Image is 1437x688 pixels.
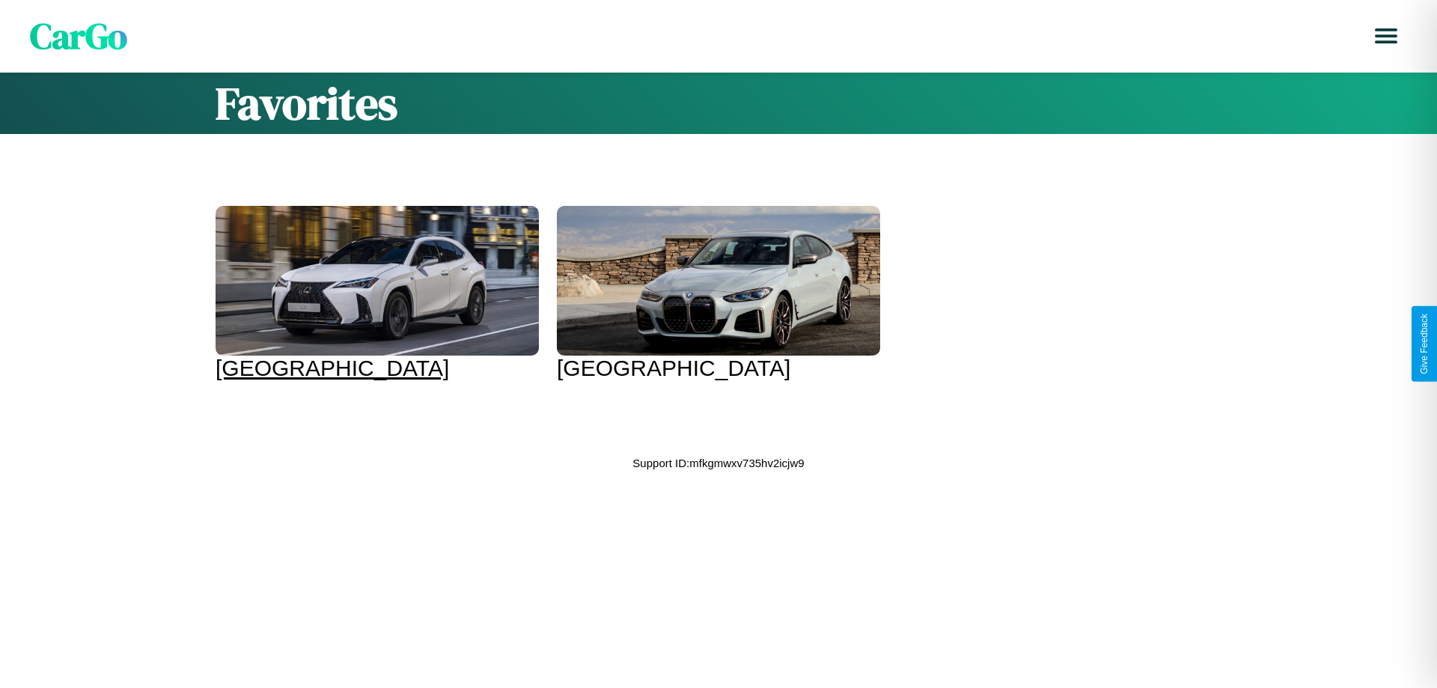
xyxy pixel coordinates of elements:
div: [GEOGRAPHIC_DATA] [216,356,539,381]
h1: Favorites [216,73,1221,134]
div: [GEOGRAPHIC_DATA] [557,356,880,381]
div: Give Feedback [1419,314,1430,374]
button: Open menu [1365,15,1407,57]
span: CarGo [30,11,127,61]
p: Support ID: mfkgmwxv735hv2icjw9 [632,453,804,473]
